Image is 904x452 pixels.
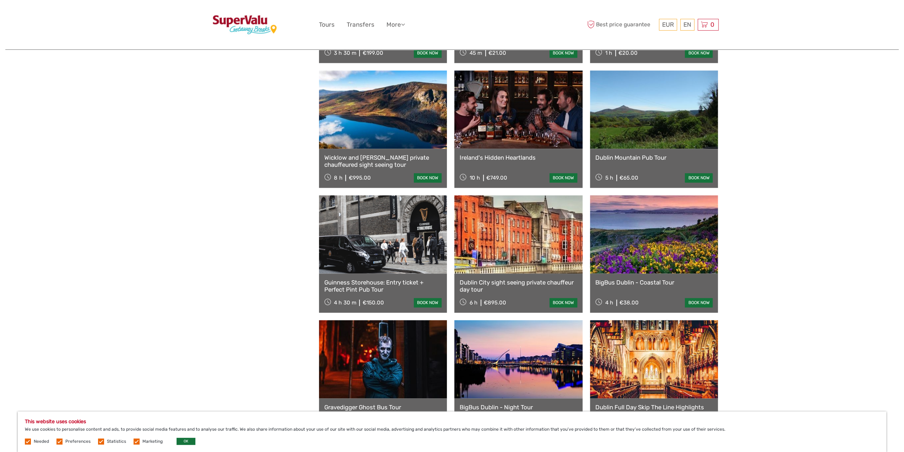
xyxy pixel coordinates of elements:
span: 1 h [605,50,612,56]
a: book now [414,173,442,182]
a: book now [685,48,713,58]
div: €20.00 [618,50,638,56]
span: 10 h [470,175,480,181]
a: book now [414,298,442,307]
div: €895.00 [484,299,506,306]
span: 6 h [470,299,477,306]
div: €199.00 [362,50,383,56]
a: Tours [319,20,335,30]
span: 3 h 30 m [334,50,356,56]
label: Marketing [142,438,163,445]
a: book now [550,173,577,182]
span: 5 h [605,175,613,181]
div: We use cookies to personalise content and ads, to provide social media features and to analyse ou... [18,411,886,452]
div: EN [680,19,694,31]
a: book now [550,48,577,58]
label: Needed [34,438,49,445]
a: book now [685,298,713,307]
a: Dublin Mountain Pub Tour [595,154,713,161]
span: 4 h 30 m [334,299,356,306]
a: Wicklow and [PERSON_NAME] private chauffeured sight seeing tour [324,154,442,169]
div: €38.00 [619,299,639,306]
a: BigBus Dublin - Coastal Tour [595,279,713,286]
label: Preferences [65,438,91,445]
a: Transfers [347,20,374,30]
span: 8 h [334,175,342,181]
a: book now [414,48,442,58]
a: BigBus Dublin - Night Tour [460,404,577,411]
p: We're away right now. Please check back later! [10,12,80,18]
a: Ireland's Hidden Heartlands [460,154,577,161]
span: Best price guarantee [585,19,657,31]
a: Dublin Full Day Skip The Line Highlights with [GEOGRAPHIC_DATA] [595,404,713,418]
span: 4 h [605,299,613,306]
a: Gravedigger Ghost Bus Tour [324,404,442,411]
span: 0 [709,21,715,28]
img: 3600-e7bc17d6-e64c-40d4-9707-750177adace4_logo_big.jpg [209,5,281,44]
a: Guinness Storehouse: Entry ticket + Perfect Pint Pub Tour [324,279,442,293]
div: €995.00 [348,175,370,181]
a: book now [685,173,713,182]
button: OK [177,438,195,445]
a: book now [550,298,577,307]
a: More [386,20,405,30]
div: €749.00 [486,175,507,181]
span: 45 m [470,50,482,56]
div: €150.00 [362,299,384,306]
a: Dublin City sight seeing private chauffeur day tour [460,279,577,293]
h5: This website uses cookies [25,419,879,425]
button: Open LiveChat chat widget [82,11,90,20]
span: EUR [662,21,674,28]
div: €21.00 [488,50,506,56]
div: €65.00 [619,175,638,181]
label: Statistics [107,438,126,445]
